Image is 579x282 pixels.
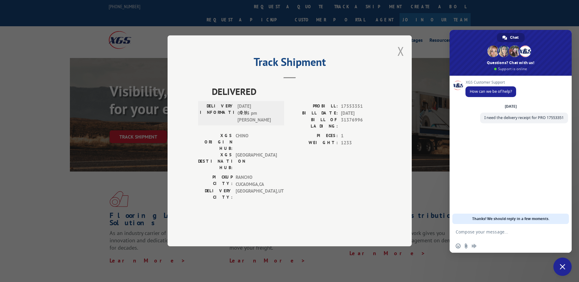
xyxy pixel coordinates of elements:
label: DELIVERY INFORMATION: [200,103,234,124]
h2: Track Shipment [198,58,381,69]
label: XGS ORIGIN HUB: [198,133,233,152]
span: RANCHO CUCAOMGA , CA [236,174,277,188]
span: How can we be of help? [470,89,512,94]
span: Insert an emoji [456,244,461,248]
span: Audio message [472,244,476,248]
span: Chat [510,33,519,42]
span: [GEOGRAPHIC_DATA] , UT [236,188,277,201]
span: Thanks! We should reply in a few moments. [472,214,549,224]
label: PICKUP CITY: [198,174,233,188]
textarea: Compose your message... [456,224,553,239]
a: Close chat [553,258,572,276]
label: BILL OF LADING: [290,117,338,130]
span: [GEOGRAPHIC_DATA] [236,152,277,171]
label: XGS DESTINATION HUB: [198,152,233,171]
span: DELIVERED [212,85,381,99]
span: 31376996 [341,117,381,130]
span: [DATE] 03:15 pm [PERSON_NAME] [237,103,279,124]
div: [DATE] [505,105,517,108]
span: I need the delivery receipt for PRO 17553351 [484,115,564,120]
span: XGS Customer Support [465,80,516,85]
span: [DATE] [341,110,381,117]
span: 1 [341,133,381,140]
label: DELIVERY CITY: [198,188,233,201]
button: Close modal [397,43,404,59]
a: Chat [497,33,525,42]
span: 1233 [341,139,381,146]
span: 17553351 [341,103,381,110]
label: PIECES: [290,133,338,140]
label: WEIGHT: [290,139,338,146]
label: BILL DATE: [290,110,338,117]
label: PROBILL: [290,103,338,110]
span: Send a file [464,244,469,248]
span: CHINO [236,133,277,152]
